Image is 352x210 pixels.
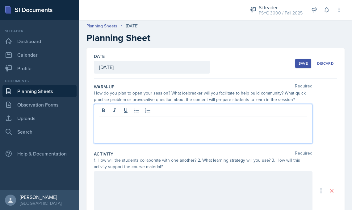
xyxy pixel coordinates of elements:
[20,200,61,206] div: [GEOGRAPHIC_DATA]
[2,62,77,75] a: Profile
[2,49,77,61] a: Calendar
[86,32,345,43] h2: Planning Sheet
[295,151,312,157] span: Required
[2,78,77,84] div: Documents
[2,85,77,97] a: Planning Sheets
[94,157,312,170] div: 1. How will the students collaborate with one another? 2. What learning strategy will you use? 3....
[299,61,308,66] div: Save
[94,84,115,90] label: Warm-Up
[2,147,77,160] div: Help & Documentation
[317,61,334,66] div: Discard
[20,194,61,200] div: [PERSON_NAME]
[314,59,337,68] button: Discard
[2,126,77,138] a: Search
[2,99,77,111] a: Observation Forms
[295,59,311,68] button: Save
[94,90,312,103] div: How do you plan to open your session? What icebreaker will you facilitate to help build community...
[126,23,138,29] div: [DATE]
[295,84,312,90] span: Required
[94,53,105,59] label: Date
[259,10,303,16] div: PSYC 3000 / Fall 2025
[2,35,77,47] a: Dashboard
[94,151,114,157] label: Activity
[259,4,303,11] div: Si leader
[86,23,117,29] a: Planning Sheets
[2,112,77,124] a: Uploads
[2,28,77,34] div: Si leader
